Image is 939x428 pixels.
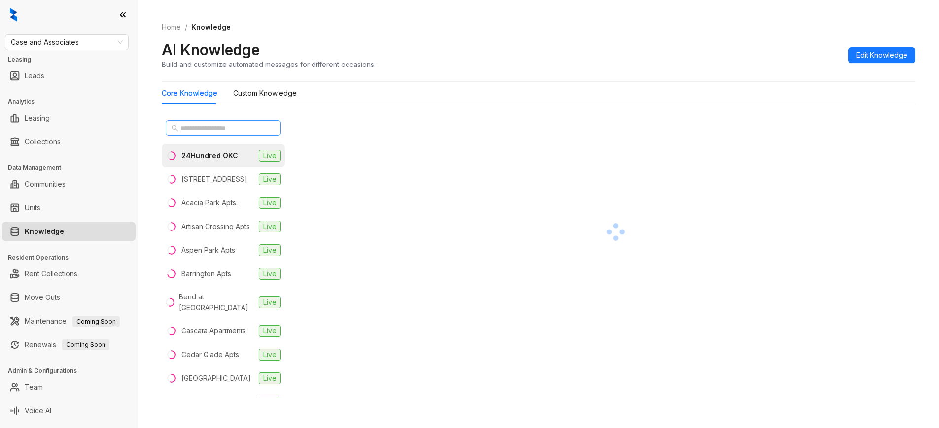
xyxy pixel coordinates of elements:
[259,197,281,209] span: Live
[259,244,281,256] span: Live
[72,316,120,327] span: Coming Soon
[25,66,44,86] a: Leads
[25,174,66,194] a: Communities
[10,8,17,22] img: logo
[2,401,136,421] li: Voice AI
[2,198,136,218] li: Units
[181,198,238,208] div: Acacia Park Apts.
[8,98,138,106] h3: Analytics
[259,268,281,280] span: Live
[2,108,136,128] li: Leasing
[179,292,255,313] div: Bend at [GEOGRAPHIC_DATA]
[2,335,136,355] li: Renewals
[172,125,178,132] span: search
[233,88,297,99] div: Custom Knowledge
[25,288,60,307] a: Move Outs
[259,396,281,408] span: Live
[2,264,136,284] li: Rent Collections
[181,326,246,336] div: Cascata Apartments
[25,222,64,241] a: Knowledge
[25,132,61,152] a: Collections
[259,296,281,308] span: Live
[2,174,136,194] li: Communities
[856,50,907,61] span: Edit Knowledge
[259,349,281,361] span: Live
[181,150,238,161] div: 24Hundred OKC
[2,66,136,86] li: Leads
[181,245,235,256] div: Aspen Park Apts
[25,198,40,218] a: Units
[162,40,260,59] h2: AI Knowledge
[25,264,77,284] a: Rent Collections
[160,22,183,33] a: Home
[191,23,231,31] span: Knowledge
[162,59,376,69] div: Build and customize automated messages for different occasions.
[25,335,109,355] a: RenewalsComing Soon
[181,174,247,185] div: [STREET_ADDRESS]
[8,253,138,262] h3: Resident Operations
[259,221,281,232] span: Live
[2,222,136,241] li: Knowledge
[8,366,138,375] h3: Admin & Configurations
[259,372,281,384] span: Live
[2,311,136,331] li: Maintenance
[25,377,43,397] a: Team
[8,55,138,64] h3: Leasing
[181,373,251,384] div: [GEOGRAPHIC_DATA]
[162,88,217,99] div: Core Knowledge
[181,349,239,360] div: Cedar Glade Apts
[181,221,250,232] div: Artisan Crossing Apts
[62,339,109,350] span: Coming Soon
[848,47,915,63] button: Edit Knowledge
[8,164,138,172] h3: Data Management
[259,150,281,162] span: Live
[2,288,136,307] li: Move Outs
[181,268,233,279] div: Barrington Apts.
[259,325,281,337] span: Live
[11,35,123,50] span: Case and Associates
[259,173,281,185] span: Live
[2,377,136,397] li: Team
[25,108,50,128] a: Leasing
[185,22,187,33] li: /
[25,401,51,421] a: Voice AI
[2,132,136,152] li: Collections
